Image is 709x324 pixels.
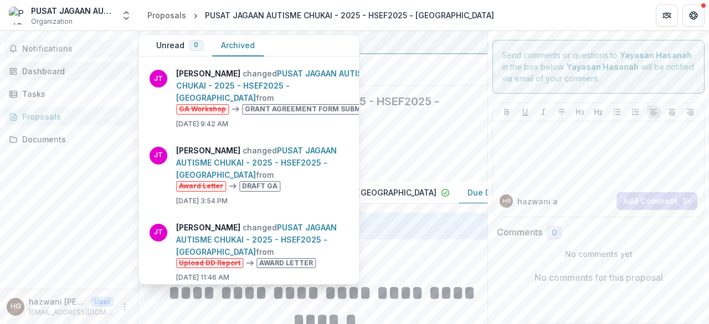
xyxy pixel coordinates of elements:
button: Notifications [4,40,133,58]
nav: breadcrumb [143,7,499,23]
img: PUSAT JAGAAN AUTISME CHUKAI [9,7,27,24]
div: Proposals [147,9,186,21]
button: Archived [212,35,264,56]
p: changed from [176,68,390,115]
button: Underline [518,105,532,119]
div: PUSAT JAGAAN AUTISME CHUKAI [31,5,114,17]
p: No comments yet [497,248,700,260]
a: Proposals [143,7,191,23]
p: [EMAIL_ADDRESS][DOMAIN_NAME] [29,307,114,317]
a: Proposals [4,107,133,126]
button: Italicize [537,105,550,119]
a: PUSAT JAGAAN AUTISME CHUKAI - 2025 - HSEF2025 - [GEOGRAPHIC_DATA] [176,146,337,179]
div: Send comments or questions to in the box below. will be notified via email of your comment. [492,40,705,94]
span: 0 [194,41,198,49]
p: Due Diligence [467,187,522,198]
p: changed from [176,222,348,269]
p: hazwani [PERSON_NAME] [29,296,86,307]
button: Add Comment [616,192,697,210]
button: Bullet List [610,105,624,119]
p: changed from [176,145,348,192]
button: Heading 2 [592,105,605,119]
span: Organization [31,17,73,27]
div: Documents [22,133,125,145]
div: Dashboard [22,65,125,77]
button: Align Center [665,105,679,119]
button: Get Help [682,4,705,27]
a: PUSAT JAGAAN AUTISME CHUKAI - 2025 - HSEF2025 - [GEOGRAPHIC_DATA] [176,69,374,102]
button: Unread [147,35,212,56]
h2: Comments [497,227,542,238]
a: Dashboard [4,62,133,80]
strong: Yayasan Hasanah [567,62,639,71]
button: Strike [555,105,568,119]
p: User [91,297,114,307]
button: Align Right [684,105,697,119]
button: Ordered List [629,105,642,119]
span: Notifications [22,44,129,54]
a: Documents [4,130,133,148]
p: hazwani a [517,196,558,207]
span: 0 [552,228,557,238]
button: Align Left [647,105,660,119]
a: PUSAT JAGAAN AUTISME CHUKAI - 2025 - HSEF2025 - [GEOGRAPHIC_DATA] [176,223,337,256]
div: Proposals [22,111,125,122]
a: Tasks [4,85,133,103]
div: hazwani ab ghani [502,198,511,204]
strong: Yayasan Hasanah [620,50,692,60]
button: Open entity switcher [119,4,134,27]
button: Bold [500,105,513,119]
div: PUSAT JAGAAN AUTISME CHUKAI - 2025 - HSEF2025 - [GEOGRAPHIC_DATA] [205,9,494,21]
button: Heading 1 [573,105,587,119]
p: No comments for this proposal [535,271,663,284]
div: hazwani ab ghani [11,303,21,310]
button: More [118,300,131,313]
div: Tasks [22,88,125,100]
button: Partners [656,4,678,27]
